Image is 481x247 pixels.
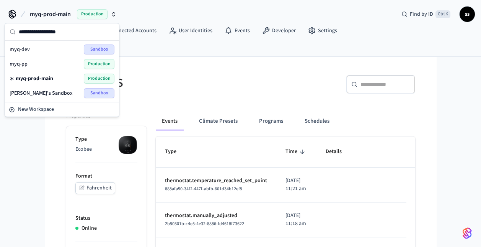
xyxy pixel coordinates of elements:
[18,105,54,114] span: New Workspace
[435,10,450,18] span: Ctrl K
[75,182,115,194] button: Fahrenheit
[66,75,236,91] h5: Ecobee - SS
[6,103,118,116] button: New Workspace
[10,89,73,97] span: [PERSON_NAME]'s Sandbox
[93,24,163,38] a: Connected Accounts
[84,59,114,69] span: Production
[165,212,267,220] p: thermostat.manually_adjusted
[30,10,71,19] span: myq-prod-main
[16,75,53,82] span: myq-prod-main
[302,24,343,38] a: Settings
[118,135,137,155] img: ecobee_lite_3
[285,177,307,193] p: [DATE] 11:21 am
[10,60,28,68] span: myq-pp
[5,41,119,102] div: Suggestions
[75,135,137,143] p: Type
[463,227,472,239] img: SeamLogoGradient.69752ec5.svg
[285,212,307,228] p: [DATE] 11:18 am
[75,145,137,153] p: Ecobee
[10,46,30,53] span: myq-dev
[395,7,457,21] div: Find by IDCtrl K
[77,9,108,19] span: Production
[84,88,114,98] span: Sandbox
[84,44,114,54] span: Sandbox
[410,10,433,18] span: Find by ID
[163,24,218,38] a: User Identities
[165,177,267,185] p: thermostat.temperature_reached_set_point
[165,186,242,192] span: 888afa50-34f2-447f-abfb-601d34b12ef9
[75,172,137,180] p: Format
[218,24,256,38] a: Events
[460,7,474,21] span: ss
[156,112,184,130] button: Events
[326,146,352,158] span: Details
[82,224,97,232] p: Online
[165,221,244,227] span: 2b90301b-c4e5-4e32-8886-fd4618f73622
[253,112,289,130] button: Programs
[298,112,336,130] button: Schedules
[165,146,186,158] span: Type
[285,146,307,158] span: Time
[193,112,244,130] button: Climate Presets
[256,24,302,38] a: Developer
[84,74,114,84] span: Production
[75,214,137,222] p: Status
[460,7,475,22] button: ss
